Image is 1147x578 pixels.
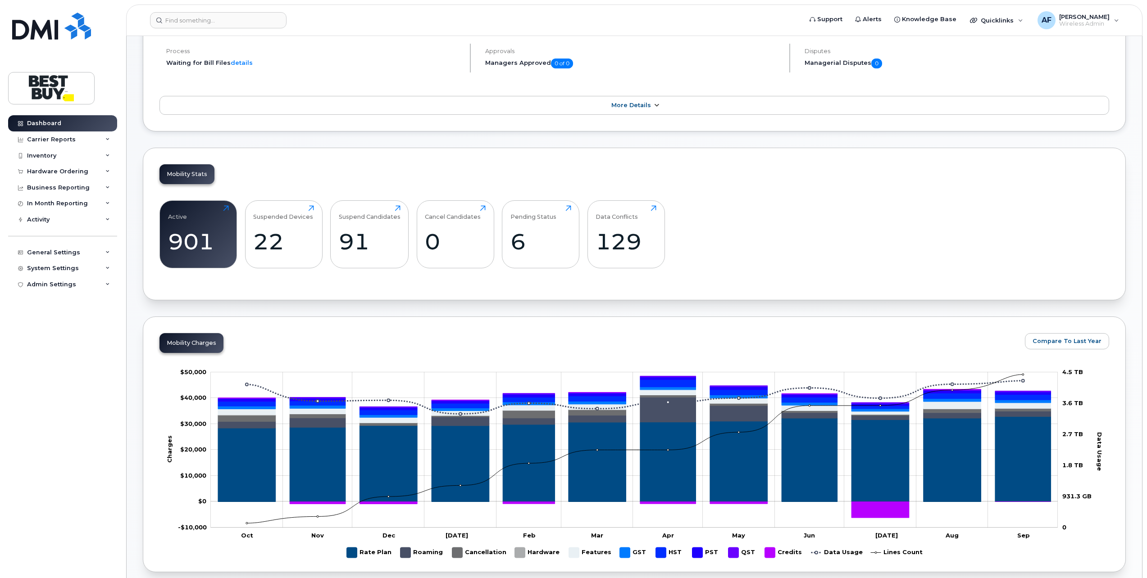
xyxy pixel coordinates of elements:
tspan: 1.8 TB [1062,461,1083,469]
div: 129 [596,228,656,255]
a: Active901 [168,205,229,263]
g: Rate Plan [218,416,1051,501]
div: Active [168,205,187,220]
g: Features [569,544,611,561]
div: 6 [510,228,571,255]
g: QST [728,544,756,561]
g: $0 [180,446,206,453]
tspan: $30,000 [180,420,206,427]
h5: Managers Approved [485,59,781,68]
g: $0 [180,368,206,375]
a: Alerts [849,10,888,28]
tspan: -$10,000 [178,524,207,531]
tspan: $20,000 [180,446,206,453]
tspan: Oct [241,532,254,539]
div: 22 [253,228,314,255]
tspan: Feb [523,532,536,539]
tspan: 931.3 GB [1062,492,1092,500]
g: GST [620,544,647,561]
li: Waiting for Bill Files [166,59,462,67]
tspan: [DATE] [876,532,898,539]
span: Compare To Last Year [1033,337,1101,345]
tspan: [DATE] [446,532,469,539]
a: Support [803,10,849,28]
button: Compare To Last Year [1025,333,1109,349]
tspan: $0 [198,497,206,505]
div: Data Conflicts [596,205,638,220]
span: [PERSON_NAME] [1059,13,1110,20]
a: details [231,59,253,66]
span: Quicklinks [981,17,1014,24]
g: PST [692,544,719,561]
tspan: Charges [166,435,173,463]
g: QST [218,376,1051,407]
a: Data Conflicts129 [596,205,656,263]
g: HST [218,379,1051,415]
span: More Details [611,102,651,108]
div: 901 [168,228,229,255]
g: Cancellation [452,544,506,561]
g: Features [218,390,1051,423]
g: Hardware [515,544,560,561]
div: Quicklinks [964,11,1029,29]
g: GST [218,387,1051,418]
span: AF [1042,15,1051,26]
tspan: Data Usage [1097,432,1104,471]
a: Suspended Devices22 [253,205,314,263]
tspan: Nov [311,532,324,539]
input: Find something... [150,12,287,28]
tspan: 0 [1062,524,1066,531]
tspan: $10,000 [180,472,206,479]
g: $0 [178,524,207,531]
span: Wireless Admin [1059,20,1110,27]
tspan: $40,000 [180,394,206,401]
h5: Managerial Disputes [805,59,1109,68]
g: $0 [180,472,206,479]
a: Suspend Candidates91 [339,205,401,263]
g: Cancellation [218,395,1051,425]
a: Cancel Candidates0 [425,205,486,263]
tspan: Jun [804,532,815,539]
div: Suspended Devices [253,205,313,220]
span: 0 of 0 [551,59,573,68]
tspan: $50,000 [180,368,206,375]
h4: Disputes [805,48,1109,54]
div: Andrew Fontes [1031,11,1125,29]
g: Lines Count [871,544,923,561]
g: PST [218,377,1051,410]
div: Suspend Candidates [339,205,401,220]
div: Cancel Candidates [425,205,481,220]
span: 0 [871,59,882,68]
tspan: Dec [382,532,396,539]
g: Legend [347,544,923,561]
g: Data Usage [811,544,863,561]
tspan: Sep [1017,532,1030,539]
g: Credits [765,544,802,561]
tspan: 2.7 TB [1062,430,1083,438]
tspan: 3.6 TB [1062,399,1083,406]
div: Pending Status [510,205,556,220]
div: 91 [339,228,401,255]
g: Roaming [401,544,443,561]
g: $0 [180,394,206,401]
g: $0 [180,420,206,427]
tspan: Mar [592,532,604,539]
span: Alerts [863,15,882,24]
a: Knowledge Base [888,10,963,28]
span: Knowledge Base [902,15,956,24]
g: Rate Plan [347,544,391,561]
tspan: 4.5 TB [1062,368,1083,375]
a: Pending Status6 [510,205,571,263]
h4: Approvals [485,48,781,54]
tspan: Apr [662,532,674,539]
h4: Process [166,48,462,54]
div: 0 [425,228,486,255]
tspan: Aug [945,532,959,539]
g: HST [656,544,683,561]
tspan: May [733,532,746,539]
span: Support [817,15,842,24]
g: Roaming [218,397,1051,428]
